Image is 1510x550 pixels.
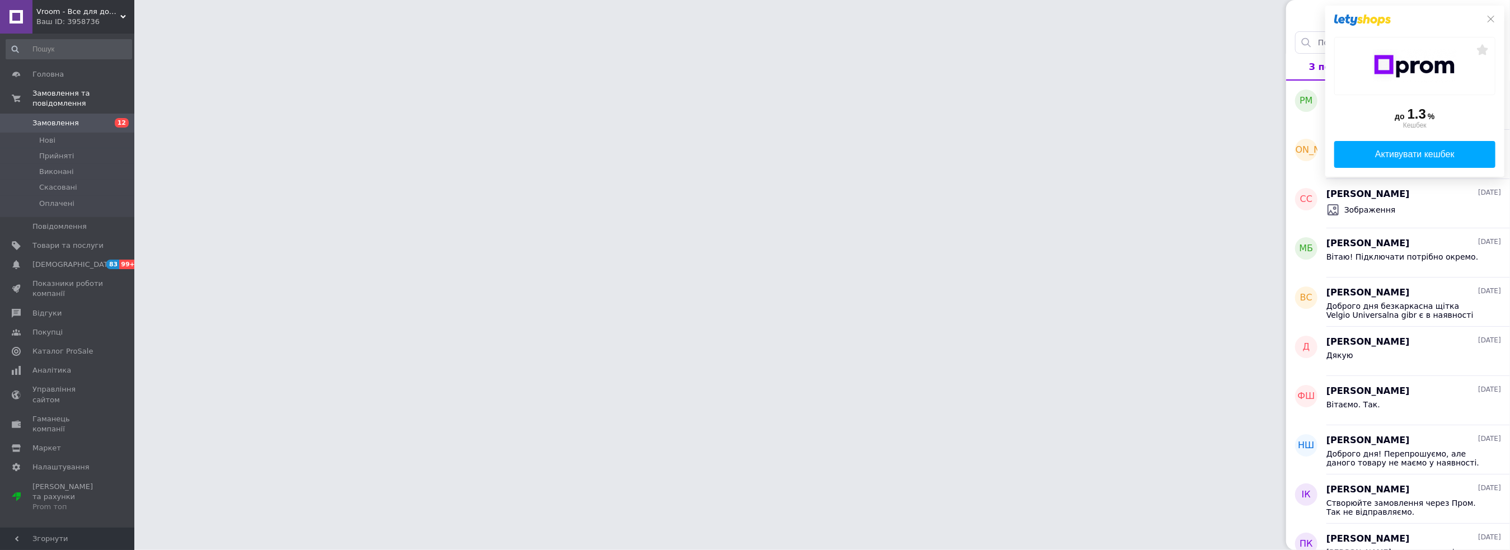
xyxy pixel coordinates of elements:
span: ІК [1302,488,1311,501]
span: [DATE] [1478,385,1501,394]
span: Головна [32,69,64,79]
span: [PERSON_NAME] [1326,237,1410,250]
button: Активні чати [1317,9,1479,23]
span: Налаштування [32,462,90,472]
span: [DATE] [1478,237,1501,247]
span: Виконані [39,167,74,177]
span: [PERSON_NAME] та рахунки [32,482,104,513]
span: Товари та послуги [32,241,104,251]
span: Вітаємо. Так. [1326,400,1380,409]
span: Нові [39,135,55,145]
button: З покупцями1 [1286,54,1398,81]
span: [DATE] [1478,533,1501,542]
span: Управління сайтом [32,384,104,405]
span: МБ [1300,242,1314,255]
button: вС[PERSON_NAME][DATE]Доброго дня безкаркасна щітка Velgio Universalna gibr є в наявності відправи... [1286,278,1510,327]
span: [DATE] [1478,188,1501,198]
span: СС [1300,193,1312,206]
span: [PERSON_NAME] [1326,533,1410,546]
span: [DATE] [1478,286,1501,296]
span: [PERSON_NAME] [1269,144,1344,157]
button: [PERSON_NAME][PERSON_NAME]16:14Так [1286,130,1510,179]
span: [PERSON_NAME] [1326,434,1410,447]
span: [DATE] [1478,483,1501,493]
span: Повідомлення [32,222,87,232]
span: Створюйте замовлення через Пром. Так не відправляємо. [1326,499,1485,516]
button: ІК[PERSON_NAME][DATE]Створюйте замовлення через Пром. Так не відправляємо. [1286,474,1510,524]
button: СС[PERSON_NAME][DATE]Зображення [1286,179,1510,228]
span: Аналітика [32,365,71,375]
div: Ваш ID: 3958736 [36,17,134,27]
span: Гаманець компанії [32,414,104,434]
input: Пошук [6,39,132,59]
span: [PERSON_NAME] [1326,385,1410,398]
span: [PERSON_NAME] [1326,188,1410,201]
button: МБ[PERSON_NAME][DATE]Вітаю! Підключати потрібно окремо. [1286,228,1510,278]
span: [DEMOGRAPHIC_DATA] [32,260,115,270]
span: ФШ [1298,390,1315,403]
span: 99+ [119,260,138,269]
span: Прийняті [39,151,74,161]
span: [PERSON_NAME] [1326,483,1410,496]
span: Каталог ProSale [32,346,93,356]
span: Оплачені [39,199,74,209]
button: Д[PERSON_NAME][DATE]Дякую [1286,327,1510,376]
span: РМ [1300,95,1312,107]
span: Vroom - Все для дому, авто та затишку! [36,7,120,17]
span: [DATE] [1478,336,1501,345]
span: Замовлення та повідомлення [32,88,134,109]
button: НШ[PERSON_NAME][DATE]Доброго дня! Перепрошуємо, але даного товару не маємо у наявності. Подали за... [1286,425,1510,474]
span: [PERSON_NAME] [1326,286,1410,299]
div: Prom топ [32,502,104,512]
span: Вітаю! Підключати потрібно окремо. [1326,252,1478,261]
span: Д [1303,341,1310,354]
button: ФШ[PERSON_NAME][DATE]Вітаємо. Так. [1286,376,1510,425]
span: Дякую [1326,351,1353,360]
span: НШ [1298,439,1314,452]
span: Відгуки [32,308,62,318]
span: [PERSON_NAME] [1326,336,1410,349]
span: [DATE] [1478,434,1501,444]
span: Маркет [32,443,61,453]
span: Доброго дня безкаркасна щітка Velgio Universalna gibr є в наявності відправите ціна 190гр 20/ 500мл [1326,302,1485,319]
span: 83 [106,260,119,269]
span: З покупцями [1309,62,1375,72]
span: Замовлення [32,118,79,128]
button: РМ[PERSON_NAME]16:17Так дайте номер накладної, я чекаю відповіді ніякої, ттн нема я і скасував пе... [1286,81,1510,130]
span: 12 [115,118,129,128]
span: вС [1300,292,1312,304]
span: Скасовані [39,182,77,192]
span: Зображення [1344,204,1396,215]
span: Доброго дня! Перепрошуємо, але даного товару не маємо у наявності. Подали запит у підтримку Пром ... [1326,449,1485,467]
span: Покупці [32,327,63,337]
span: Показники роботи компанії [32,279,104,299]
